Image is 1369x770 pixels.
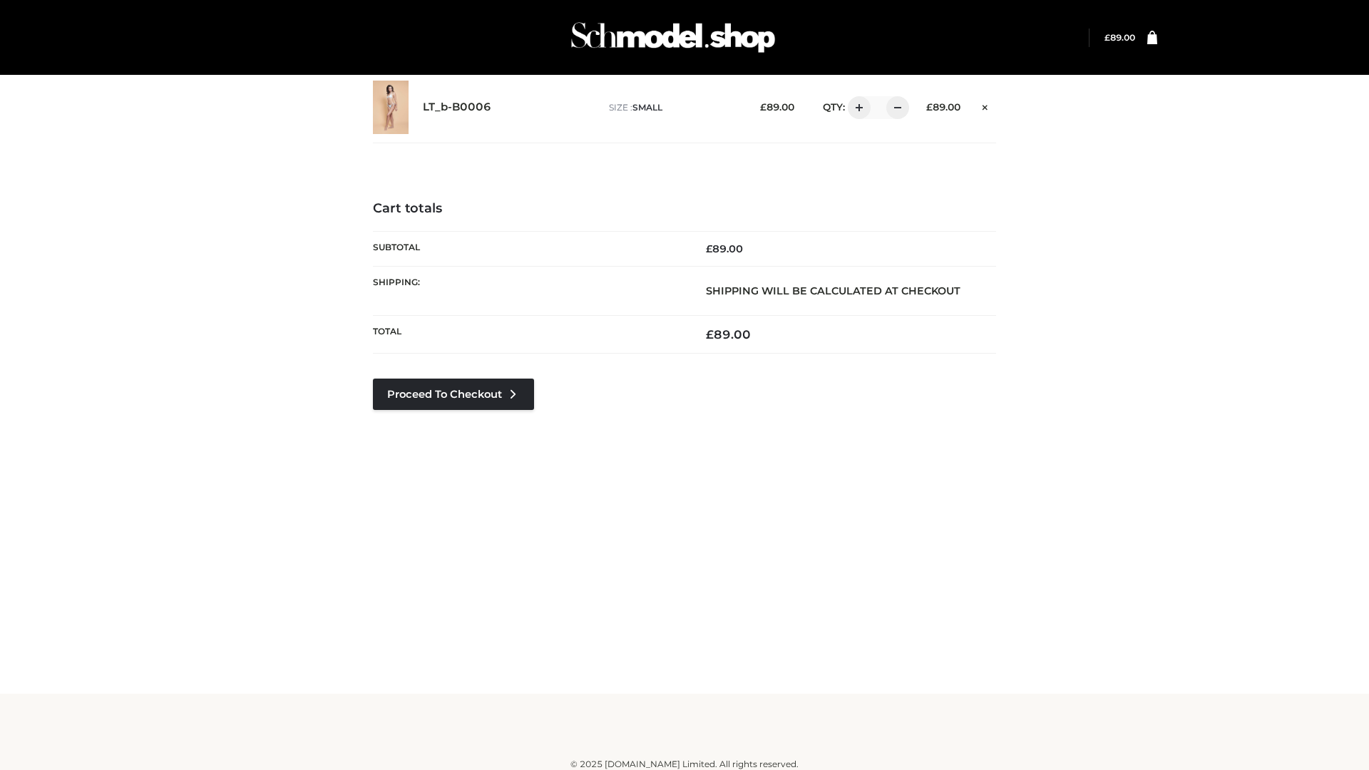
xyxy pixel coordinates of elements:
[926,101,960,113] bdi: 89.00
[706,327,714,342] span: £
[1104,32,1135,43] a: £89.00
[373,81,409,134] img: LT_b-B0006 - SMALL
[809,96,904,119] div: QTY:
[373,201,996,217] h4: Cart totals
[706,242,743,255] bdi: 89.00
[975,96,996,115] a: Remove this item
[706,242,712,255] span: £
[423,101,491,114] a: LT_b-B0006
[926,101,933,113] span: £
[609,101,738,114] p: size :
[566,9,780,66] img: Schmodel Admin 964
[1104,32,1110,43] span: £
[760,101,766,113] span: £
[706,284,960,297] strong: Shipping will be calculated at checkout
[373,266,684,315] th: Shipping:
[1104,32,1135,43] bdi: 89.00
[373,231,684,266] th: Subtotal
[760,101,794,113] bdi: 89.00
[706,327,751,342] bdi: 89.00
[632,102,662,113] span: SMALL
[373,379,534,410] a: Proceed to Checkout
[373,316,684,354] th: Total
